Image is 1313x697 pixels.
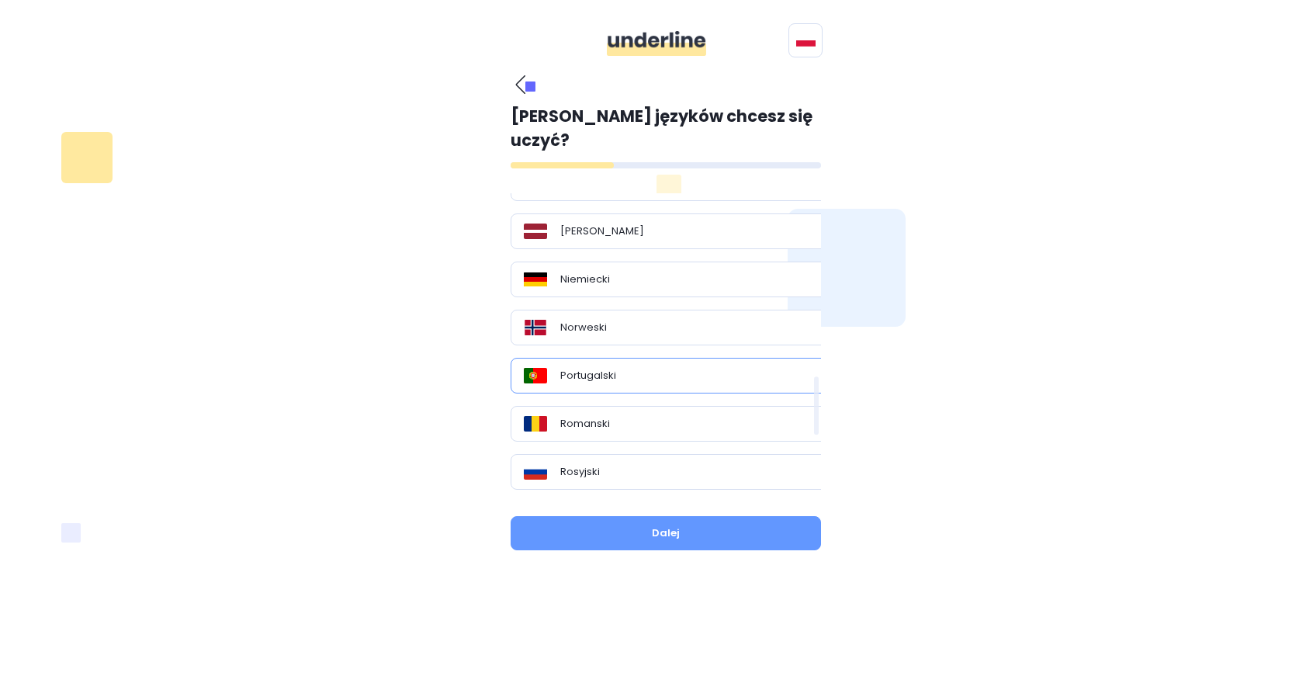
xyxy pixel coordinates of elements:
p: [PERSON_NAME] [560,224,644,239]
img: ddgMu+Zv+CXDCfumCWfsmuPlDdRfDDxAd9LAAAAAAElFTkSuQmCC [607,31,706,56]
img: svg+xml;base64,PHN2ZyB4bWxucz0iaHR0cDovL3d3dy53My5vcmcvMjAwMC9zdmciIGlkPSJGbGFnIG9mIFBvbGFuZCIgdm... [796,34,816,47]
img: Flag_of_Latvia.svg [524,224,547,239]
p: Romanski [560,416,610,432]
img: Flag_of_Germany.svg [524,272,547,287]
img: Flag_of_Portugal.svg [524,368,547,383]
img: Flag_of_Russia.svg [524,464,547,480]
img: Flag_of_Romania.svg [524,416,547,432]
p: Portugalski [560,368,616,383]
p: [PERSON_NAME] języków chcesz się uczyć? [511,104,821,153]
p: Niemiecki [560,272,610,287]
p: Norweski [560,320,607,335]
button: Dalej [511,516,821,550]
p: Rosyjski [560,464,600,480]
img: Flag_of_Norway.svg [524,320,547,335]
